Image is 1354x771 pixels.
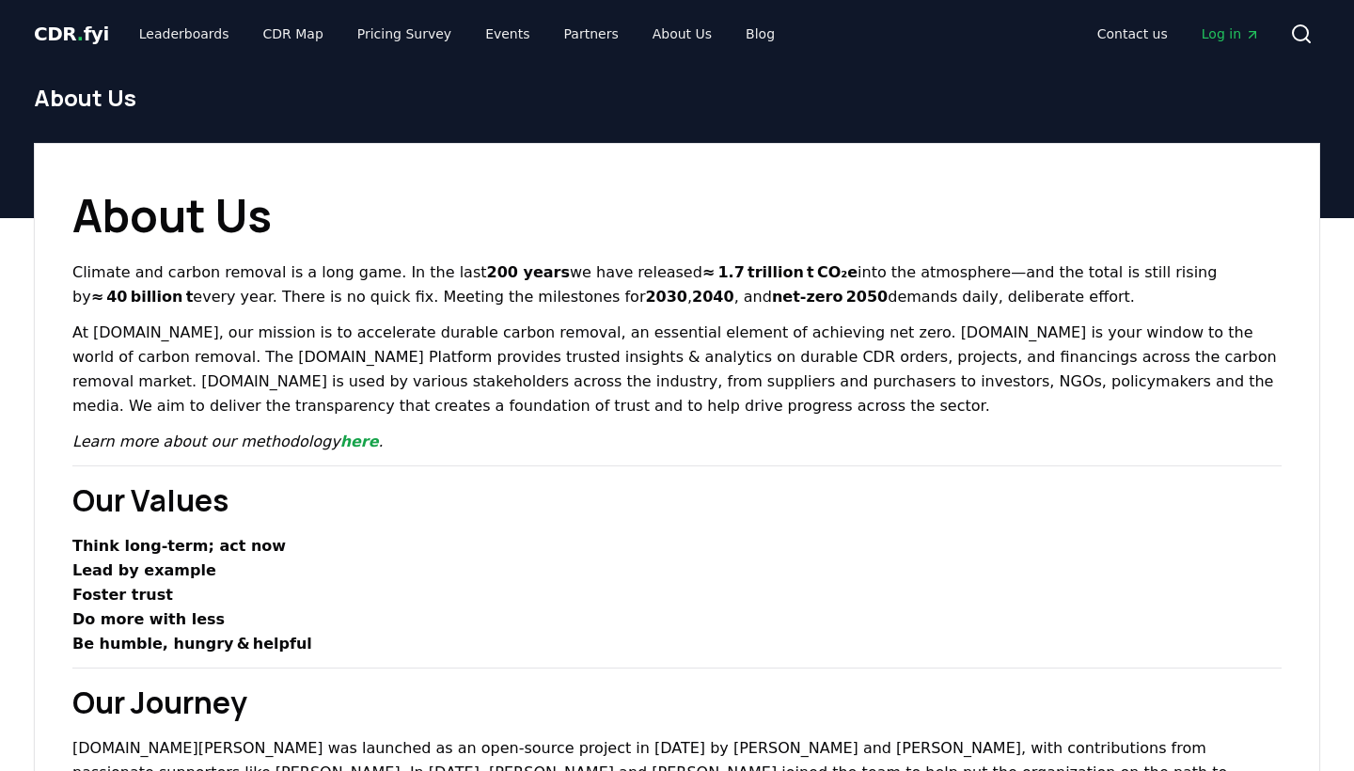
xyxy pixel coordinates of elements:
[124,17,790,51] nav: Main
[1202,24,1260,43] span: Log in
[638,17,727,51] a: About Us
[34,23,109,45] span: CDR fyi
[72,561,216,579] strong: Lead by example
[72,680,1282,725] h2: Our Journey
[72,478,1282,523] h2: Our Values
[772,288,888,306] strong: net‑zero 2050
[72,610,225,628] strong: Do more with less
[1082,17,1183,51] a: Contact us
[77,23,84,45] span: .
[702,263,858,281] strong: ≈ 1.7 trillion t CO₂e
[248,17,338,51] a: CDR Map
[72,181,1282,249] h1: About Us
[731,17,790,51] a: Blog
[91,288,194,306] strong: ≈ 40 billion t
[692,288,734,306] strong: 2040
[1082,17,1275,51] nav: Main
[645,288,687,306] strong: 2030
[72,260,1282,309] p: Climate and carbon removal is a long game. In the last we have released into the atmosphere—and t...
[72,586,173,604] strong: Foster trust
[124,17,244,51] a: Leaderboards
[340,433,379,450] a: here
[34,21,109,47] a: CDR.fyi
[470,17,544,51] a: Events
[487,263,570,281] strong: 200 years
[1187,17,1275,51] a: Log in
[549,17,634,51] a: Partners
[34,83,1320,113] h1: About Us
[72,635,312,653] strong: Be humble, hungry & helpful
[72,321,1282,418] p: At [DOMAIN_NAME], our mission is to accelerate durable carbon removal, an essential element of ac...
[342,17,466,51] a: Pricing Survey
[72,433,384,450] em: Learn more about our methodology .
[72,537,286,555] strong: Think long‑term; act now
